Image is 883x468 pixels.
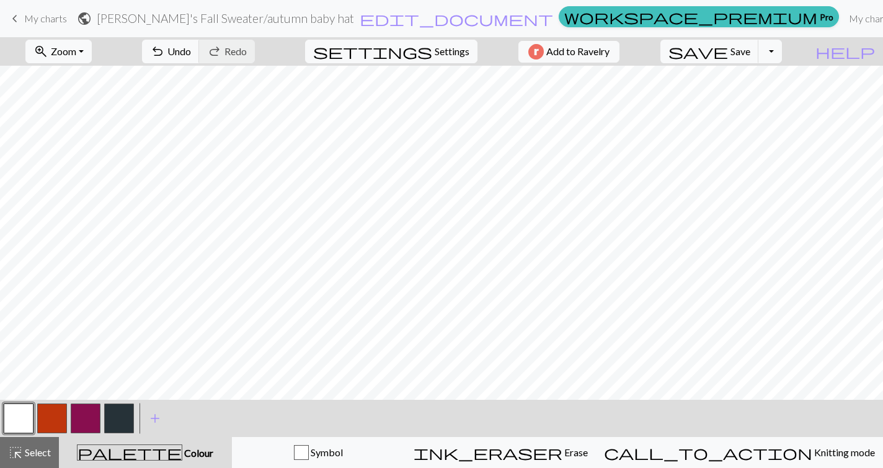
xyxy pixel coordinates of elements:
[77,10,92,27] span: public
[668,43,728,60] span: save
[148,410,162,427] span: add
[596,437,883,468] button: Knitting mode
[59,437,232,468] button: Colour
[730,45,750,57] span: Save
[518,41,619,63] button: Add to Ravelry
[435,44,469,59] span: Settings
[313,43,432,60] span: settings
[23,446,51,458] span: Select
[182,447,213,459] span: Colour
[97,11,354,25] h2: [PERSON_NAME]'s Fall Sweater / autumn baby hat
[604,444,812,461] span: call_to_action
[660,40,759,63] button: Save
[232,437,406,468] button: Symbol
[815,43,875,60] span: help
[7,8,67,29] a: My charts
[8,444,23,461] span: highlight_alt
[7,10,22,27] span: keyboard_arrow_left
[564,8,817,25] span: workspace_premium
[562,446,588,458] span: Erase
[78,444,182,461] span: palette
[546,44,610,60] span: Add to Ravelry
[167,45,191,57] span: Undo
[142,40,200,63] button: Undo
[51,45,76,57] span: Zoom
[33,43,48,60] span: zoom_in
[305,40,477,63] button: SettingsSettings
[414,444,562,461] span: ink_eraser
[25,40,92,63] button: Zoom
[24,12,67,24] span: My charts
[360,10,553,27] span: edit_document
[812,446,875,458] span: Knitting mode
[528,44,544,60] img: Ravelry
[406,437,596,468] button: Erase
[313,44,432,59] i: Settings
[559,6,839,27] a: Pro
[150,43,165,60] span: undo
[309,446,343,458] span: Symbol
